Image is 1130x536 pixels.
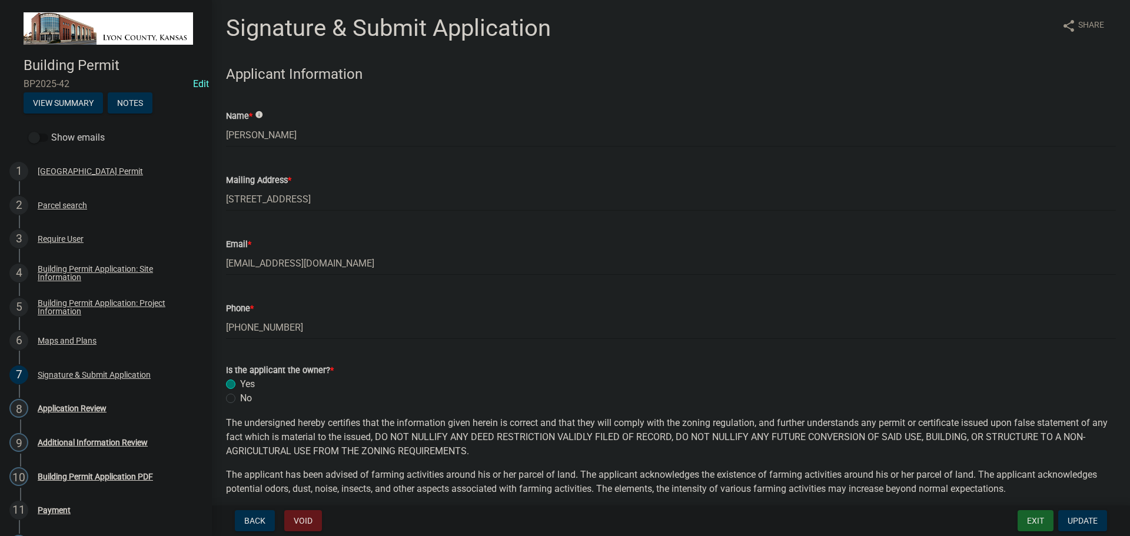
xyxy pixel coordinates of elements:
button: View Summary [24,92,103,114]
div: Building Permit Application PDF [38,472,153,481]
a: Edit [193,78,209,89]
div: 11 [9,501,28,520]
label: Phone [226,305,254,313]
span: Share [1078,19,1104,33]
div: 4 [9,264,28,282]
div: [GEOGRAPHIC_DATA] Permit [38,167,143,175]
div: Signature & Submit Application [38,371,151,379]
span: BP2025-42 [24,78,188,89]
div: Require User [38,235,84,243]
h1: Signature & Submit Application [226,14,551,42]
h4: Building Permit [24,57,202,74]
button: shareShare [1052,14,1114,37]
div: 6 [9,331,28,350]
button: Update [1058,510,1107,531]
div: Additional Information Review [38,438,148,447]
button: Exit [1018,510,1053,531]
span: Update [1068,516,1098,525]
p: The applicant has been advised of farming activities around his or her parcel of land. The applic... [226,468,1116,496]
div: Building Permit Application: Project Information [38,299,193,315]
label: Yes [240,377,255,391]
label: Show emails [28,131,105,145]
wm-modal-confirm: Edit Application Number [193,78,209,89]
button: Back [235,510,275,531]
label: Email [226,241,251,249]
div: Maps and Plans [38,337,97,345]
div: 8 [9,399,28,418]
p: The undersigned hereby certifies that the information given herein is correct and that they will ... [226,416,1116,458]
div: 10 [9,467,28,486]
h4: Applicant Information [226,66,1116,83]
div: Payment [38,506,71,514]
div: 5 [9,298,28,317]
button: Notes [108,92,152,114]
wm-modal-confirm: Summary [24,99,103,109]
label: No [240,391,252,405]
img: Lyon County, Kansas [24,12,193,45]
i: info [255,111,263,119]
div: 7 [9,365,28,384]
label: Name [226,112,252,121]
label: Mailing Address [226,177,291,185]
i: share [1062,19,1076,33]
div: Parcel search [38,201,87,209]
div: Building Permit Application: Site Information [38,265,193,281]
label: Is the applicant the owner? [226,367,334,375]
div: Application Review [38,404,107,412]
span: Back [244,516,265,525]
button: Void [284,510,322,531]
wm-modal-confirm: Notes [108,99,152,109]
div: 9 [9,433,28,452]
div: 1 [9,162,28,181]
div: 3 [9,229,28,248]
div: 2 [9,196,28,215]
